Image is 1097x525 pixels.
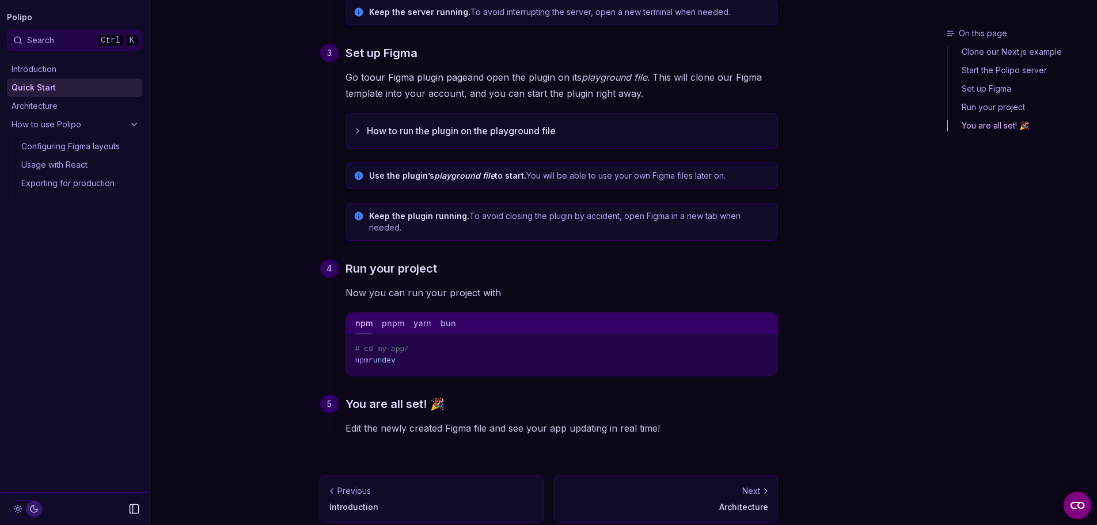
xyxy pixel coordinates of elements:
[948,61,1092,80] a: Start the Polipo server
[346,420,778,436] p: Edit the newly created Figma file and see your app updating in real time!
[369,211,469,221] strong: Keep the plugin running.
[441,313,456,334] button: bun
[369,7,470,17] strong: Keep the server running.
[346,69,778,101] p: Go to and open the plugin on its . This will clone our Figma template into your account, and you ...
[369,210,770,233] p: To avoid closing the plugin by accident, open Figma in a new tab when needed.
[7,78,142,97] a: Quick Start
[17,156,142,174] a: Usage with React
[7,60,142,78] a: Introduction
[382,313,404,334] button: pnpm
[7,30,142,51] button: SearchCtrlK
[17,174,142,192] a: Exporting for production
[329,501,534,513] p: Introduction
[346,114,777,148] button: How to run the plugin on the playground file
[948,46,1092,61] a: Clone our Next.js example
[320,475,544,523] a: PreviousIntroduction
[369,171,526,180] strong: Use the plugin’s to start.
[355,356,369,365] span: npm
[346,395,445,413] a: You are all set! 🎉
[553,475,778,523] a: NextArchitecture
[7,9,32,25] a: Polipo
[355,313,373,334] button: npm
[125,500,143,518] button: Collapse Sidebar
[742,485,760,497] p: Next
[948,116,1092,131] a: You are all set! 🎉
[337,485,371,497] p: Previous
[370,71,468,83] a: our Figma plugin page
[948,80,1092,98] a: Set up Figma
[1064,492,1091,519] button: Open CMP widget
[369,170,770,182] p: You will be able to use your own Figma files later on.
[9,500,43,518] button: Toggle Theme
[346,285,778,301] p: Now you can run your project with
[346,259,437,278] a: Run your project
[413,313,431,334] button: yarn
[946,28,1092,39] h3: On this page
[563,501,768,513] p: Architecture
[97,34,124,47] kbd: Ctrl
[582,71,647,83] em: playground file
[382,356,395,365] span: dev
[355,345,409,353] span: # cd my-app/
[126,34,138,47] kbd: K
[369,6,770,18] p: To avoid interrupting the server, open a new terminal when needed.
[17,137,142,156] a: Configuring Figma layouts
[948,98,1092,116] a: Run your project
[434,171,495,180] em: playground file
[7,115,142,134] a: How to use Polipo
[369,356,382,365] span: run
[7,97,142,115] a: Architecture
[346,44,417,62] a: Set up Figma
